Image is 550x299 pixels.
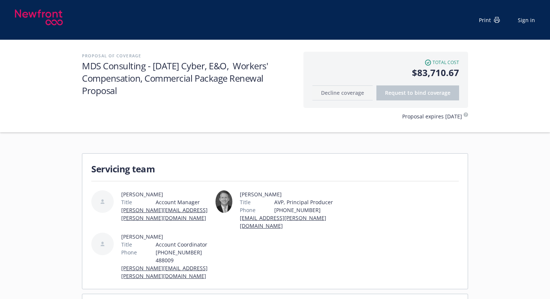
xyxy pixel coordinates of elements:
span: [PERSON_NAME] [121,233,213,241]
span: AVP, Principal Producer [274,198,337,206]
span: Phone [240,206,256,214]
h2: Proposal of coverage [82,52,296,60]
span: Total cost [433,59,459,66]
span: Request to bind [385,89,450,96]
span: Title [121,198,132,206]
a: [PERSON_NAME][EMAIL_ADDRESS][PERSON_NAME][DOMAIN_NAME] [121,265,208,280]
span: Decline coverage [321,89,364,96]
span: [PERSON_NAME] [121,190,213,198]
img: employee photo [216,190,232,213]
a: Sign in [518,16,535,24]
a: [PERSON_NAME][EMAIL_ADDRESS][PERSON_NAME][DOMAIN_NAME] [121,206,208,221]
h1: MDS Consulting - [DATE] Cyber, E&O, Workers' Compensation, Commercial Package Renewal Proposal [82,60,296,97]
span: Proposal expires [DATE] [402,112,462,120]
button: Request to bindcoverage [376,85,459,100]
span: Account Manager [156,198,213,206]
span: Phone [121,248,137,256]
span: $83,710.67 [312,66,459,79]
a: [EMAIL_ADDRESS][PERSON_NAME][DOMAIN_NAME] [240,214,326,229]
span: [PHONE_NUMBER] 488009 [156,248,213,264]
span: Account Coordinator [156,241,213,248]
h1: Servicing team [91,163,459,175]
span: Title [240,198,251,206]
span: Title [121,241,132,248]
span: [PERSON_NAME] [240,190,337,198]
span: coverage [428,89,450,96]
span: [PHONE_NUMBER] [274,206,337,214]
div: Print [479,16,500,24]
button: Decline coverage [312,85,373,100]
